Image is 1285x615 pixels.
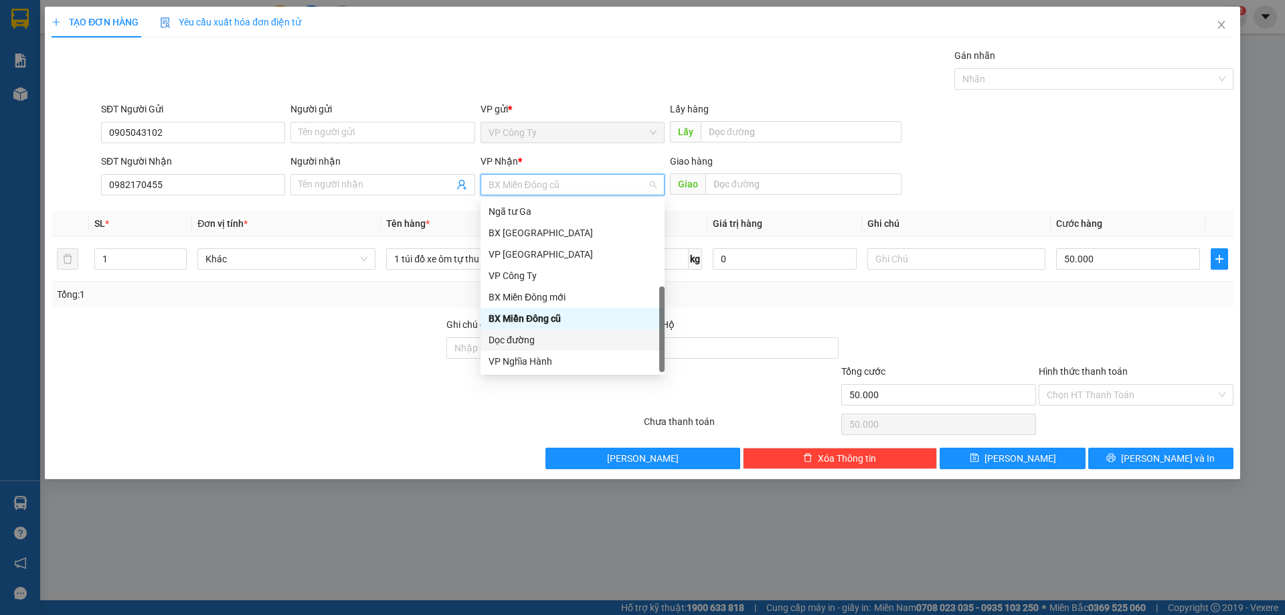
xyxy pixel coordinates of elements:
label: Hình thức thanh toán [1039,366,1128,377]
button: delete [57,248,78,270]
button: printer[PERSON_NAME] và In [1088,448,1233,469]
span: plus [52,17,61,27]
span: up [175,251,183,259]
span: Thu Hộ [644,319,675,330]
div: Dọc đường [481,329,665,351]
span: save [970,453,979,464]
div: BX Miền Đông mới [481,286,665,308]
span: [PERSON_NAME] [607,451,679,466]
input: Dọc đường [705,173,902,195]
span: Tổng cước [841,366,885,377]
button: [PERSON_NAME] [545,448,740,469]
span: Increase Value [171,249,186,259]
span: Khác [205,249,367,269]
div: Dọc đường [489,333,657,347]
label: Ghi chú đơn hàng [446,319,520,330]
span: printer [1106,453,1116,464]
div: VP Nghĩa Hành [481,351,665,372]
input: Ghi Chú [867,248,1045,270]
div: BX Miền Đông mới [489,290,657,304]
div: VP Công Ty [489,268,657,283]
span: VP Nhận [481,156,518,167]
span: BX Miền Đông cũ [489,175,657,195]
div: Ngã tư Ga [489,204,657,219]
span: VP Công Ty [489,122,657,143]
th: Ghi chú [862,211,1051,237]
div: Ngã tư Ga [481,201,665,222]
div: BX [GEOGRAPHIC_DATA] [489,226,657,240]
span: close [1216,19,1227,30]
input: Ghi chú đơn hàng [446,337,641,359]
div: VP gửi [481,102,665,116]
span: Xóa Thông tin [818,451,876,466]
div: BX Quảng Ngãi [481,222,665,244]
div: VP Hà Nội [481,244,665,265]
span: TẠO ĐƠN HÀNG [52,17,139,27]
div: SĐT Người Gửi [101,102,285,116]
span: Lấy hàng [670,104,709,114]
span: down [175,260,183,268]
span: delete [803,453,812,464]
span: kg [689,248,702,270]
div: VP Công Ty [481,265,665,286]
div: Tổng: 1 [57,287,496,302]
span: Tên hàng [386,218,430,229]
span: Decrease Value [171,259,186,269]
button: save[PERSON_NAME] [940,448,1085,469]
div: Người gửi [290,102,475,116]
input: Dọc đường [701,121,902,143]
div: Người nhận [290,154,475,169]
div: Chưa thanh toán [642,414,840,438]
span: Lấy [670,121,701,143]
span: Giao [670,173,705,195]
span: [PERSON_NAME] [984,451,1056,466]
div: BX Miền Đông cũ [489,311,657,326]
span: SL [94,218,105,229]
button: Close [1203,7,1240,44]
div: SĐT Người Nhận [101,154,285,169]
span: Yêu cầu xuất hóa đơn điện tử [160,17,301,27]
input: VD: Bàn, Ghế [386,248,564,270]
button: deleteXóa Thông tin [743,448,938,469]
span: [PERSON_NAME] và In [1121,451,1215,466]
span: user-add [456,179,467,190]
span: Đơn vị tính [197,218,248,229]
label: Gán nhãn [954,50,995,61]
span: Cước hàng [1056,218,1102,229]
input: 0 [713,248,857,270]
div: BX Miền Đông cũ [481,308,665,329]
span: plus [1211,254,1227,264]
span: Giá trị hàng [713,218,762,229]
span: Giao hàng [670,156,713,167]
img: icon [160,17,171,28]
button: plus [1211,248,1228,270]
div: VP [GEOGRAPHIC_DATA] [489,247,657,262]
div: VP Nghĩa Hành [489,354,657,369]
